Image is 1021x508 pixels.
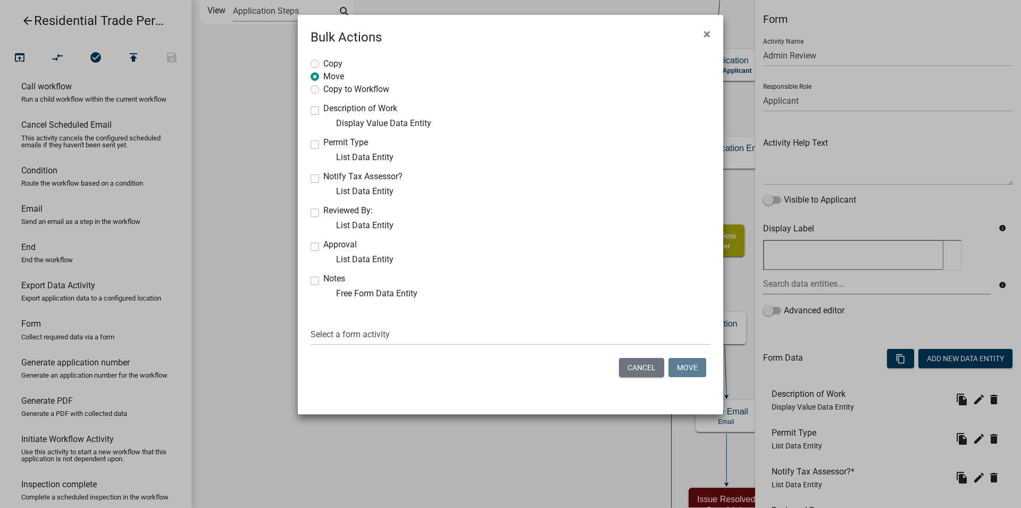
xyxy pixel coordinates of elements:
[323,117,498,130] div: Display Value Data Entity
[323,185,498,198] div: List Data Entity
[323,70,344,81] label: Move
[695,19,719,49] button: Close
[323,83,389,94] label: Copy to Workflow
[323,219,498,232] div: List Data Entity
[323,253,498,266] div: List Data Entity
[311,28,382,47] h4: Bulk Actions
[323,138,368,147] label: Permit Type
[619,358,664,377] button: Cancel
[323,172,403,181] label: Notify Tax Assessor?
[323,57,342,68] label: Copy
[323,287,498,300] div: Free Form Data Entity
[323,274,345,283] label: Notes
[323,151,498,164] div: List Data Entity
[323,206,373,215] label: Reviewed By:
[668,358,706,377] button: Move
[323,240,357,249] label: Approval
[323,104,397,113] label: Description of Work
[704,27,710,41] span: ×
